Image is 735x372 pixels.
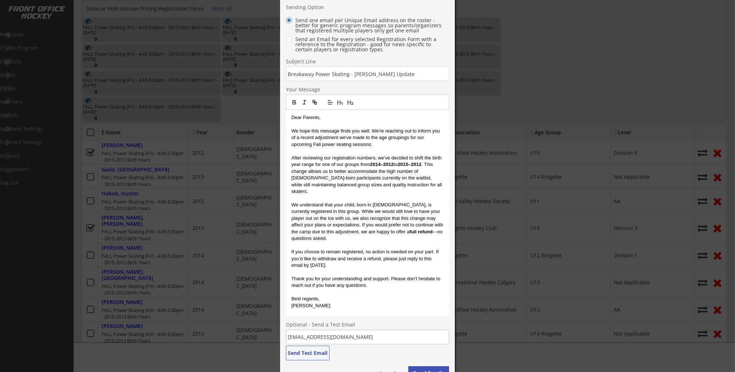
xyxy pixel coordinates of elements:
[286,59,337,65] div: Subject Line
[293,37,449,52] label: Send an Email for every selected Registration Form with a reference to the Registration - good fo...
[291,276,444,289] p: Thank you for your understanding and support. Please don’t hesitate to reach out if you have any ...
[291,155,444,195] p: After reviewing our registration numbers, we’ve decided to shift the birth year range for one of ...
[286,330,449,344] input: Email address
[293,18,449,33] label: Send one email per Unique Email address on the roster - better for generic program messages so pa...
[286,67,449,81] input: Type here...
[409,229,433,234] strong: full refund
[291,128,444,148] p: We hope this message finds you well. We're reaching out to inform you of a recent adjustment we'v...
[286,5,337,11] div: Sending Option
[325,98,335,107] span: Text alignment
[291,202,444,242] p: We understand that your child, born in [DEMOGRAPHIC_DATA], is currently registered in this group....
[291,114,444,121] p: Dear Parents,
[398,162,421,167] strong: 2015–2012
[370,162,394,167] strong: 2014–2012
[291,296,444,302] p: Best regards,
[286,87,337,93] div: Your Message
[291,302,444,309] p: [PERSON_NAME]
[291,249,444,269] p: If you choose to remain registered, no action is needed on your part. If you’d like to withdraw a...
[286,322,424,328] div: Optional - Send a Test Email
[286,346,330,360] button: Send Test Email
